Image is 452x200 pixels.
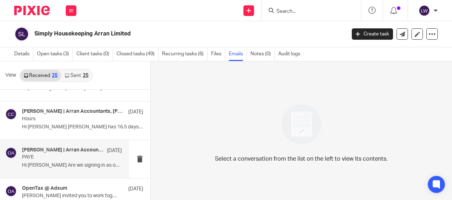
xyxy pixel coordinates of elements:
[20,70,61,81] a: Received25
[117,47,158,61] a: Closed tasks (49)
[277,100,326,149] img: image
[76,47,113,61] a: Client tasks (0)
[128,185,143,193] p: [DATE]
[37,47,73,61] a: Open tasks (3)
[215,155,388,163] p: Select a conversation from the list on the left to view its contents.
[5,185,17,197] img: svg%3E
[22,124,143,130] p: Hi [PERSON_NAME] [PERSON_NAME] has 16.5 days worked plus...
[22,109,125,115] h4: [PERSON_NAME] | Arran Accountants, [PERSON_NAME]
[5,109,17,120] img: svg%3E
[22,185,67,191] h4: OpenTax @ Adsum
[22,193,119,199] p: [PERSON_NAME] invited you to work together in OpenTax
[83,73,88,78] div: 25
[419,5,430,16] img: svg%3E
[22,154,102,160] p: PAYE
[251,47,275,61] a: Notes (0)
[14,6,50,15] img: Pixie
[61,70,92,81] a: Sent25
[22,116,119,122] p: Hours
[34,30,280,38] h2: Simply Housekeeping Arran Limited
[52,73,58,78] div: 25
[22,162,122,168] p: Hi [PERSON_NAME] Are we signing in as ourselves or...
[107,147,122,154] p: [DATE]
[162,47,208,61] a: Recurring tasks (6)
[211,47,225,61] a: Files
[14,27,29,41] img: svg%3E
[276,9,340,15] input: Search
[22,147,103,153] h4: [PERSON_NAME] | Arran Accountants, Simply Housekeeping
[278,47,304,61] a: Audit logs
[5,72,16,79] span: View
[352,28,393,40] a: Create task
[128,109,143,116] p: [DATE]
[229,47,247,61] a: Emails
[14,47,33,61] a: Details
[5,147,17,159] img: svg%3E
